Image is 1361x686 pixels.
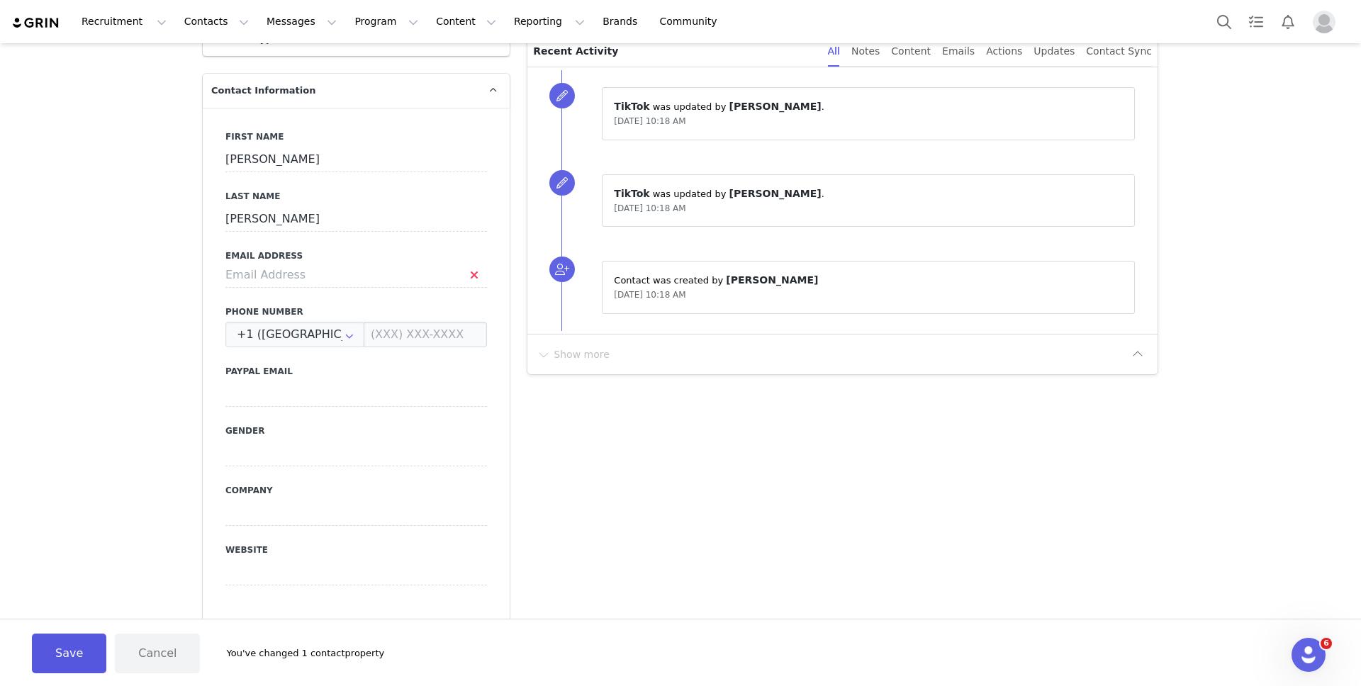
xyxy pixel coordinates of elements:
[533,35,816,67] p: Recent Activity
[211,84,315,98] span: Contact Information
[115,634,200,673] button: Cancel
[594,6,650,38] a: Brands
[1292,638,1326,672] iframe: Intercom live chat
[225,130,487,143] label: First Name
[225,190,487,203] label: Last Name
[614,99,1123,114] p: ⁨ ⁩ was updated by ⁨ ⁩.
[614,188,649,199] span: TikTok
[225,262,487,288] input: Email Address
[1240,6,1272,38] a: Tasks
[225,544,487,556] label: Website
[346,6,427,38] button: Program
[225,484,487,497] label: Company
[1313,11,1335,33] img: placeholder-profile.jpg
[614,273,1123,288] p: Contact was created by ⁨ ⁩
[11,11,582,27] body: Rich Text Area. Press ALT-0 for help.
[614,203,685,213] span: [DATE] 10:18 AM
[986,35,1022,67] div: Actions
[614,116,685,126] span: [DATE] 10:18 AM
[427,6,505,38] button: Content
[225,322,364,347] input: Country
[828,35,840,67] div: All
[73,6,175,38] button: Recruitment
[225,424,487,437] label: Gender
[225,249,487,262] label: Email Address
[1086,35,1152,67] div: Contact Sync
[208,646,384,660] div: You've changed 1 contact
[726,274,818,286] span: [PERSON_NAME]
[1272,6,1304,38] button: Notifications
[891,35,931,67] div: Content
[258,6,345,38] button: Messages
[364,322,487,347] input: (XXX) XXX-XXXX
[1321,638,1332,649] span: 6
[1209,6,1240,38] button: Search
[176,6,257,38] button: Contacts
[729,101,822,112] span: [PERSON_NAME]
[614,101,649,112] span: TikTok
[225,365,487,378] label: Paypal Email
[851,35,880,67] div: Notes
[505,6,593,38] button: Reporting
[225,322,364,347] div: United States
[32,634,106,673] button: Save
[729,188,822,199] span: [PERSON_NAME]
[345,646,385,660] span: property
[536,343,610,366] button: Show more
[614,290,685,300] span: [DATE] 10:18 AM
[1304,11,1350,33] button: Profile
[225,305,487,318] label: Phone Number
[11,16,61,30] img: grin logo
[942,35,975,67] div: Emails
[651,6,732,38] a: Community
[614,186,1123,201] p: ⁨ ⁩ was updated by ⁨ ⁩.
[1034,35,1075,67] div: Updates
